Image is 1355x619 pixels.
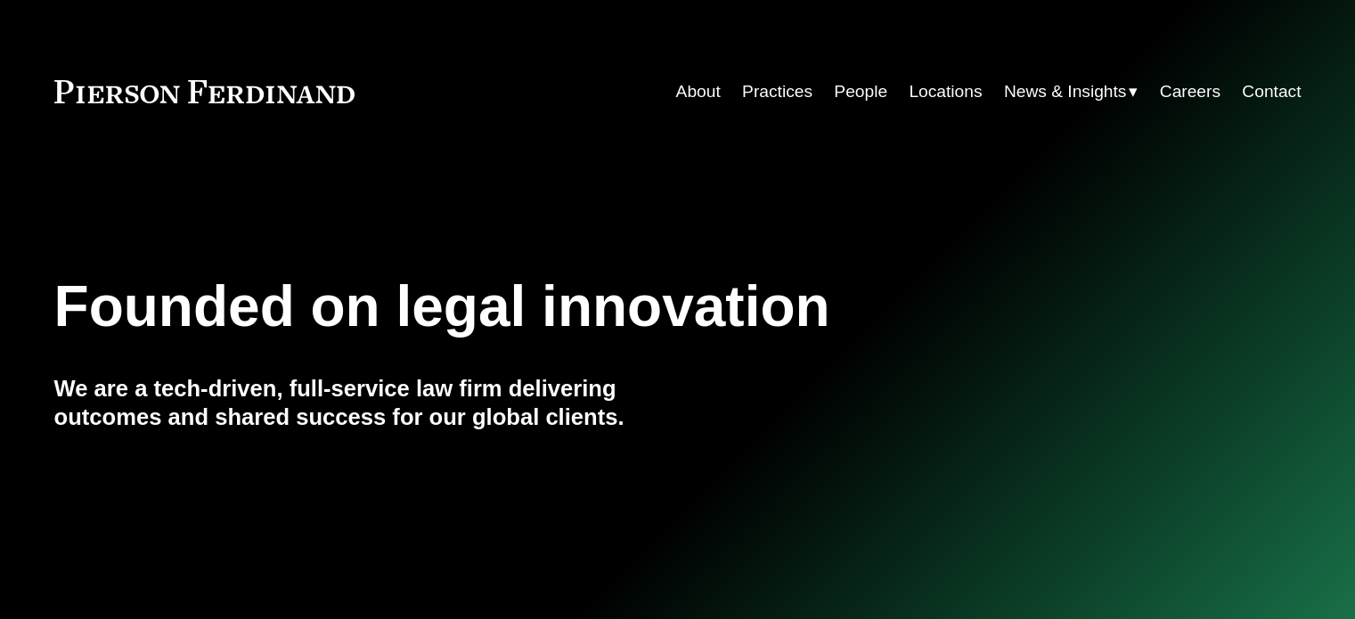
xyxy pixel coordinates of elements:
a: folder dropdown [1004,75,1139,109]
h4: We are a tech-driven, full-service law firm delivering outcomes and shared success for our global... [54,374,678,432]
a: Locations [909,75,982,109]
h1: Founded on legal innovation [54,274,1094,339]
a: About [676,75,721,109]
span: News & Insights [1004,77,1127,108]
a: Careers [1160,75,1220,109]
a: Contact [1242,75,1301,109]
a: Practices [742,75,812,109]
a: People [834,75,887,109]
